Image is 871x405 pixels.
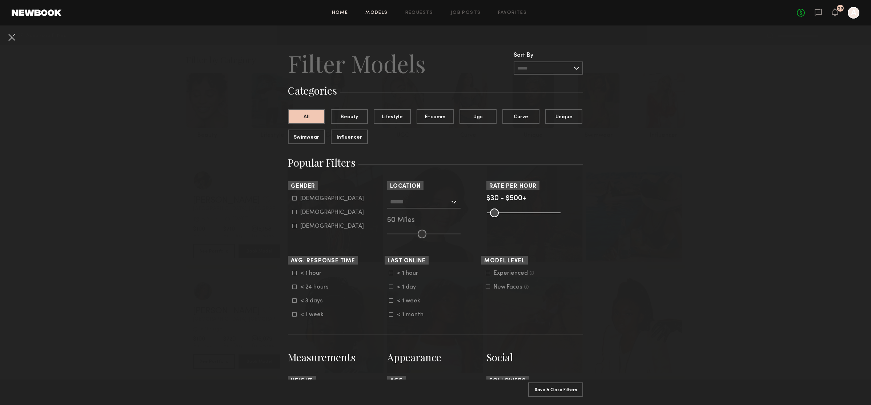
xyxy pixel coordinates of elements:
[300,271,329,275] div: < 1 hour
[331,130,368,144] button: Influencer
[291,258,355,264] span: Avg. Response Time
[331,109,368,124] button: Beauty
[288,49,426,78] h2: Filter Models
[397,271,425,275] div: < 1 hour
[291,378,313,384] span: Height
[417,109,454,124] button: E-comm
[486,195,526,202] span: $30 - $500+
[365,11,388,15] a: Models
[848,7,859,19] a: A
[6,31,17,44] common-close-button: Cancel
[502,109,539,124] button: Curve
[514,52,583,59] div: Sort By
[288,84,583,98] h3: Categories
[397,285,425,289] div: < 1 day
[6,31,17,43] button: Cancel
[494,271,528,275] div: Experienced
[300,224,364,229] div: [DEMOGRAPHIC_DATA]
[390,378,403,384] span: Age
[545,109,582,124] button: Unique
[528,382,583,397] button: Save & Close Filters
[489,378,526,384] span: Followers
[387,217,484,224] div: 50 Miles
[494,285,522,289] div: New Faces
[489,184,537,189] span: Rate per Hour
[300,313,329,317] div: < 1 week
[288,350,385,364] h3: Measurements
[451,11,481,15] a: Job Posts
[300,210,364,215] div: [DEMOGRAPHIC_DATA]
[288,109,325,124] button: All
[397,299,425,303] div: < 1 week
[459,109,497,124] button: Ugc
[288,156,583,170] h3: Popular Filters
[486,350,583,364] h3: Social
[405,11,433,15] a: Requests
[388,258,426,264] span: Last Online
[288,130,325,144] button: Swimwear
[390,184,421,189] span: Location
[484,258,525,264] span: Model Level
[374,109,411,124] button: Lifestyle
[498,11,527,15] a: Favorites
[300,299,329,303] div: < 3 days
[332,11,348,15] a: Home
[397,313,425,317] div: < 1 month
[838,7,843,11] div: 29
[300,196,364,201] div: [DEMOGRAPHIC_DATA]
[300,285,329,289] div: < 24 hours
[387,350,484,364] h3: Appearance
[291,184,315,189] span: Gender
